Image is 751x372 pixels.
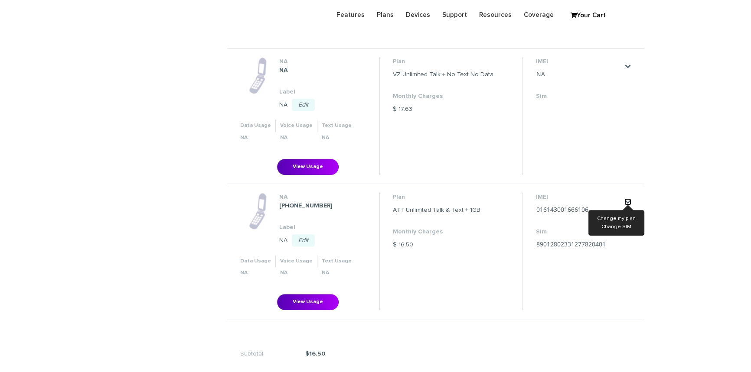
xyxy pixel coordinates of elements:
[279,236,366,245] dd: NA
[601,224,631,230] a: Change SIM
[317,256,356,267] th: Text Usage
[597,216,636,221] a: Change my plan
[317,267,356,279] th: NA
[276,256,317,267] th: Voice Usage
[240,349,289,358] span: Subtotal
[236,132,276,144] th: NA
[277,159,339,175] button: View Usage
[240,349,325,358] li: $16.50
[566,9,610,22] a: Your Cart
[393,57,493,66] dt: Plan
[473,6,518,23] a: Resources
[330,6,371,23] a: Features
[279,57,366,66] dt: NA
[236,256,276,267] th: Data Usage
[249,57,267,94] img: phone
[292,234,315,246] a: Edit
[624,63,631,70] a: .
[393,193,480,201] dt: Plan
[536,92,623,100] dt: Sim
[393,92,493,100] dt: Monthly Charges
[279,203,333,209] strong: [PHONE_NUMBER]
[536,227,623,236] dt: Sim
[536,193,623,201] dt: IMEI
[249,193,267,230] img: phone
[276,120,317,132] th: Voice Usage
[518,6,560,23] a: Coverage
[317,132,356,144] th: NA
[624,198,631,205] a: .
[400,6,436,23] a: Devices
[393,105,493,113] dd: $ 17.63
[436,6,473,23] a: Support
[317,120,356,132] th: Text Usage
[279,100,366,109] dd: NA
[276,132,317,144] th: NA
[236,120,276,132] th: Data Usage
[236,267,276,279] th: NA
[279,193,366,201] dt: NA
[536,57,623,66] dt: IMEI
[279,87,366,96] dt: Label
[393,206,480,214] dd: ATT Unlimited Talk & Text + 1GB
[292,99,315,111] a: Edit
[277,294,339,310] button: View Usage
[279,67,288,73] strong: NA
[279,223,366,232] dt: Label
[393,240,480,249] dd: $ 16.50
[276,267,317,279] th: NA
[393,227,480,236] dt: Monthly Charges
[393,70,493,79] dd: VZ Unlimited Talk + No Text No Data
[371,6,400,23] a: Plans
